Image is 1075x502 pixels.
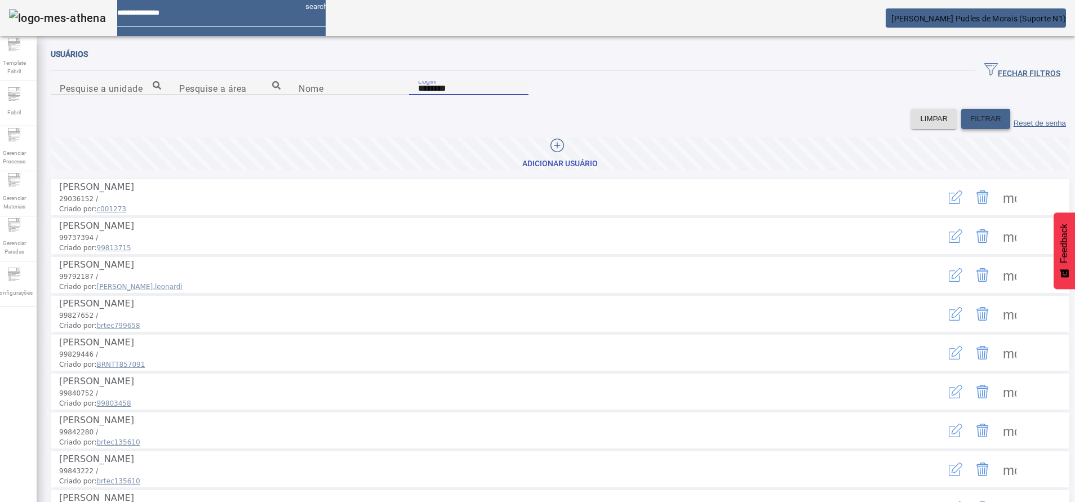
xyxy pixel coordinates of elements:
span: FECHAR FILTROS [984,63,1060,79]
span: 99813715 [97,244,131,252]
span: Criado por: [59,437,899,447]
span: 99843222 / [59,467,98,475]
span: [PERSON_NAME] [59,454,134,464]
button: Mais [996,456,1023,483]
span: [PERSON_NAME] [59,259,134,270]
mat-label: Login [418,77,436,85]
button: Delete [969,184,996,211]
button: Adicionar Usuário [51,137,1069,170]
span: [PERSON_NAME] [59,376,134,387]
span: c001273 [97,205,126,213]
button: Mais [996,184,1023,211]
mat-label: Pesquise a área [179,83,247,94]
button: Delete [969,261,996,288]
img: logo-mes-athena [9,9,106,27]
label: Reset de senha [1014,119,1066,127]
span: Fabril [4,105,24,120]
span: 99792187 / [59,273,98,281]
button: Delete [969,378,996,405]
span: [PERSON_NAME] [59,220,134,231]
span: Criado por: [59,282,899,292]
span: brtec135610 [97,438,140,446]
span: brtec135610 [97,477,140,485]
button: Delete [969,223,996,250]
button: LIMPAR [911,109,957,129]
button: Delete [969,300,996,327]
span: Criado por: [59,476,899,486]
span: Usuários [51,50,88,59]
span: [PERSON_NAME] [59,181,134,192]
span: [PERSON_NAME] [59,337,134,348]
button: Mais [996,300,1023,327]
div: Adicionar Usuário [522,158,598,170]
span: Feedback [1059,224,1069,263]
span: brtec799658 [97,322,140,330]
mat-label: Nome [299,83,323,94]
mat-label: Pesquise a unidade [60,83,143,94]
button: Delete [969,456,996,483]
input: Number [179,82,281,95]
span: 99840752 / [59,389,98,397]
span: LIMPAR [920,113,948,125]
button: FILTRAR [961,109,1010,129]
span: [PERSON_NAME] [59,415,134,425]
span: 99827652 / [59,312,98,319]
button: Mais [996,339,1023,366]
button: Mais [996,223,1023,250]
span: 99842280 / [59,428,98,436]
button: Feedback - Mostrar pesquisa [1054,212,1075,289]
span: Criado por: [59,398,899,408]
button: Mais [996,417,1023,444]
button: Reset de senha [1010,109,1069,129]
button: Delete [969,339,996,366]
span: Criado por: [59,321,899,331]
span: [PERSON_NAME].leonardi [97,283,183,291]
span: BRNTT857091 [97,361,145,368]
span: Criado por: [59,359,899,370]
button: Mais [996,378,1023,405]
span: Criado por: [59,204,899,214]
span: 29036152 / [59,195,98,203]
span: [PERSON_NAME] [59,298,134,309]
span: 99829446 / [59,350,98,358]
button: FECHAR FILTROS [975,61,1069,81]
span: 99737394 / [59,234,98,242]
button: Mais [996,261,1023,288]
span: [PERSON_NAME] Pudles de Morais (Suporte N1) [891,14,1066,23]
input: Number [60,82,161,95]
span: 99803458 [97,399,131,407]
button: Delete [969,417,996,444]
span: FILTRAR [970,113,1001,125]
span: Criado por: [59,243,899,253]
